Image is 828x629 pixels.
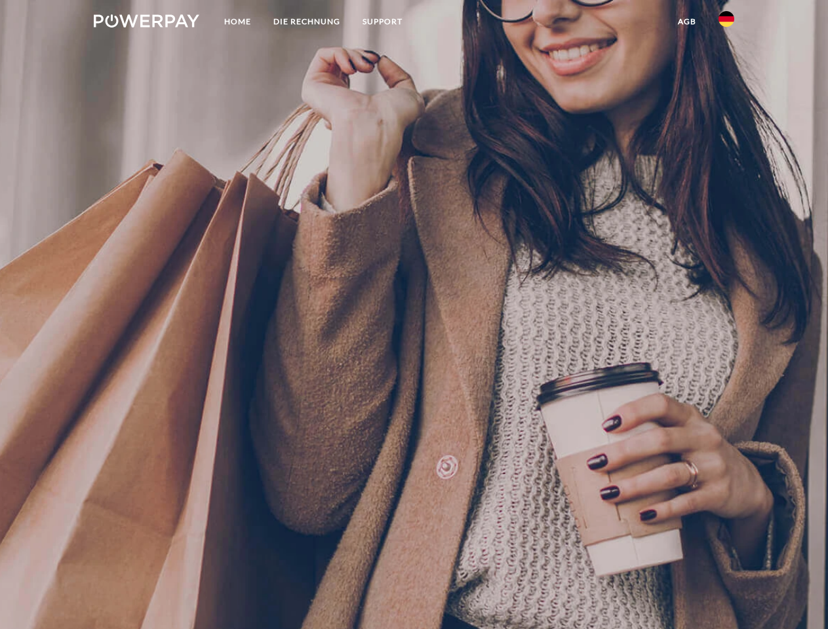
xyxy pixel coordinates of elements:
[719,11,734,27] img: de
[262,10,351,33] a: DIE RECHNUNG
[213,10,262,33] a: Home
[94,14,199,28] img: logo-powerpay-white.svg
[667,10,707,33] a: agb
[351,10,414,33] a: SUPPORT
